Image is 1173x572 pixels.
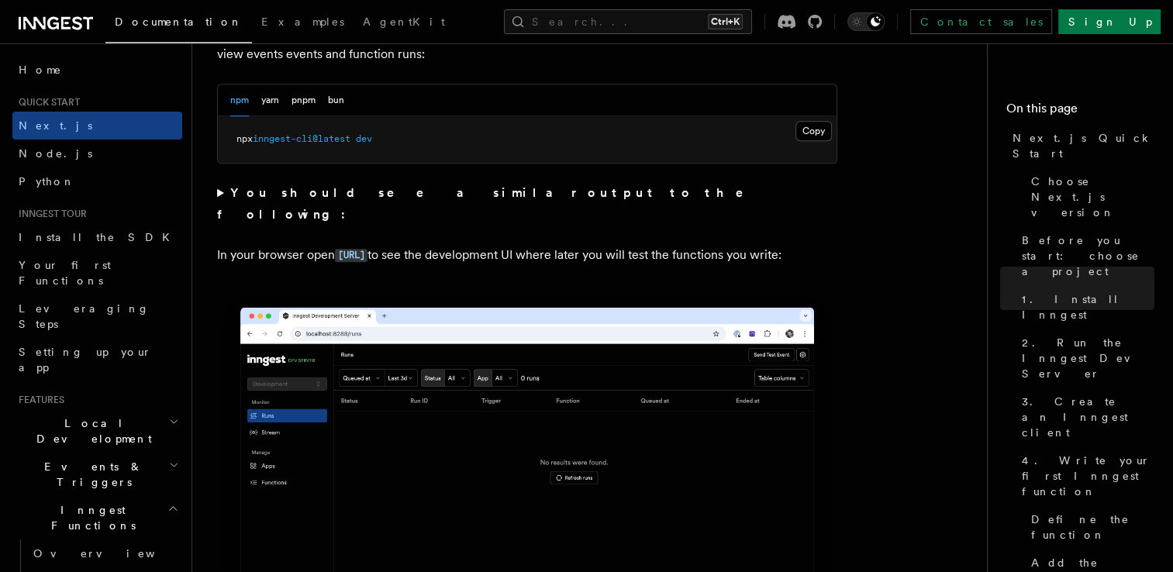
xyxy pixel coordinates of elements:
button: yarn [261,84,279,116]
button: pnpm [292,84,316,116]
span: AgentKit [363,16,445,28]
span: Next.js [19,119,92,132]
button: bun [328,84,344,116]
span: Inngest Functions [12,502,167,533]
a: Next.js [12,112,182,140]
span: npx [236,133,253,144]
span: Leveraging Steps [19,302,150,330]
a: Node.js [12,140,182,167]
span: Python [19,175,75,188]
button: Events & Triggers [12,453,182,496]
span: Local Development [12,415,169,446]
a: [URL] [335,247,367,262]
a: Home [12,56,182,84]
span: Features [12,394,64,406]
a: Choose Next.js version [1025,167,1154,226]
a: 4. Write your first Inngest function [1016,446,1154,505]
code: [URL] [335,249,367,262]
span: Quick start [12,96,80,109]
span: Your first Functions [19,259,111,287]
kbd: Ctrl+K [708,14,743,29]
a: Before you start: choose a project [1016,226,1154,285]
span: 3. Create an Inngest client [1022,394,1154,440]
span: Overview [33,547,193,560]
span: 2. Run the Inngest Dev Server [1022,335,1154,381]
span: Before you start: choose a project [1022,233,1154,279]
a: Examples [252,5,354,42]
a: 2. Run the Inngest Dev Server [1016,329,1154,388]
a: Python [12,167,182,195]
span: Node.js [19,147,92,160]
a: Documentation [105,5,252,43]
span: Inngest tour [12,208,87,220]
summary: You should see a similar output to the following: [217,182,837,226]
span: Define the function [1031,512,1154,543]
span: Examples [261,16,344,28]
button: Inngest Functions [12,496,182,539]
button: Local Development [12,409,182,453]
span: Events & Triggers [12,459,169,490]
span: 1. Install Inngest [1022,291,1154,322]
a: 1. Install Inngest [1016,285,1154,329]
a: AgentKit [354,5,454,42]
h4: On this page [1006,99,1154,124]
a: Your first Functions [12,251,182,295]
a: Next.js Quick Start [1006,124,1154,167]
button: Copy [795,121,832,141]
button: Search...Ctrl+K [504,9,752,34]
span: 4. Write your first Inngest function [1022,453,1154,499]
a: 3. Create an Inngest client [1016,388,1154,446]
span: Choose Next.js version [1031,174,1154,220]
a: Install the SDK [12,223,182,251]
span: inngest-cli@latest [253,133,350,144]
span: Setting up your app [19,346,152,374]
p: In your browser open to see the development UI where later you will test the functions you write: [217,244,837,267]
a: Setting up your app [12,338,182,381]
span: Install the SDK [19,231,179,243]
strong: You should see a similar output to the following: [217,185,765,222]
button: Toggle dark mode [847,12,885,31]
a: Contact sales [910,9,1052,34]
button: npm [230,84,249,116]
a: Sign Up [1058,9,1161,34]
span: Documentation [115,16,243,28]
span: Next.js Quick Start [1013,130,1154,161]
a: Overview [27,539,182,567]
a: Define the function [1025,505,1154,549]
span: Home [19,62,62,78]
a: Leveraging Steps [12,295,182,338]
span: dev [356,133,372,144]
